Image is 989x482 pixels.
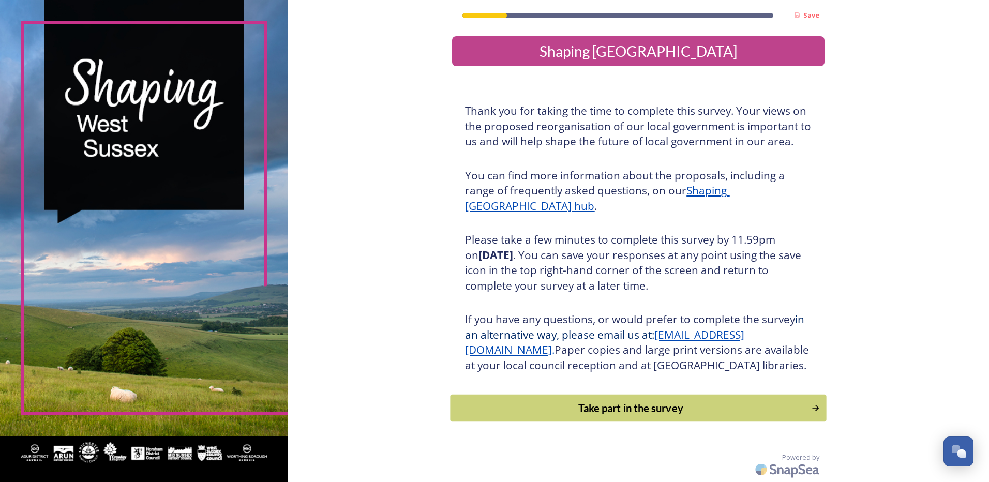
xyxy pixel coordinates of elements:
span: Powered by [782,453,819,462]
button: Continue [451,395,827,422]
h3: You can find more information about the proposals, including a range of frequently asked question... [465,168,812,214]
a: Shaping [GEOGRAPHIC_DATA] hub [465,183,729,213]
strong: [DATE] [478,248,513,262]
div: Take part in the survey [456,400,806,416]
span: . [552,342,555,357]
h3: If you have any questions, or would prefer to complete the survey Paper copies and large print ve... [465,312,812,373]
h3: Thank you for taking the time to complete this survey. Your views on the proposed reorganisation ... [465,103,812,149]
span: in an alternative way, please email us at: [465,312,807,342]
a: [EMAIL_ADDRESS][DOMAIN_NAME] [465,327,744,357]
div: Shaping [GEOGRAPHIC_DATA] [456,40,820,62]
strong: Save [803,10,819,20]
img: SnapSea Logo [752,457,825,481]
button: Open Chat [943,436,973,466]
h3: Please take a few minutes to complete this survey by 11.59pm on . You can save your responses at ... [465,232,812,293]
